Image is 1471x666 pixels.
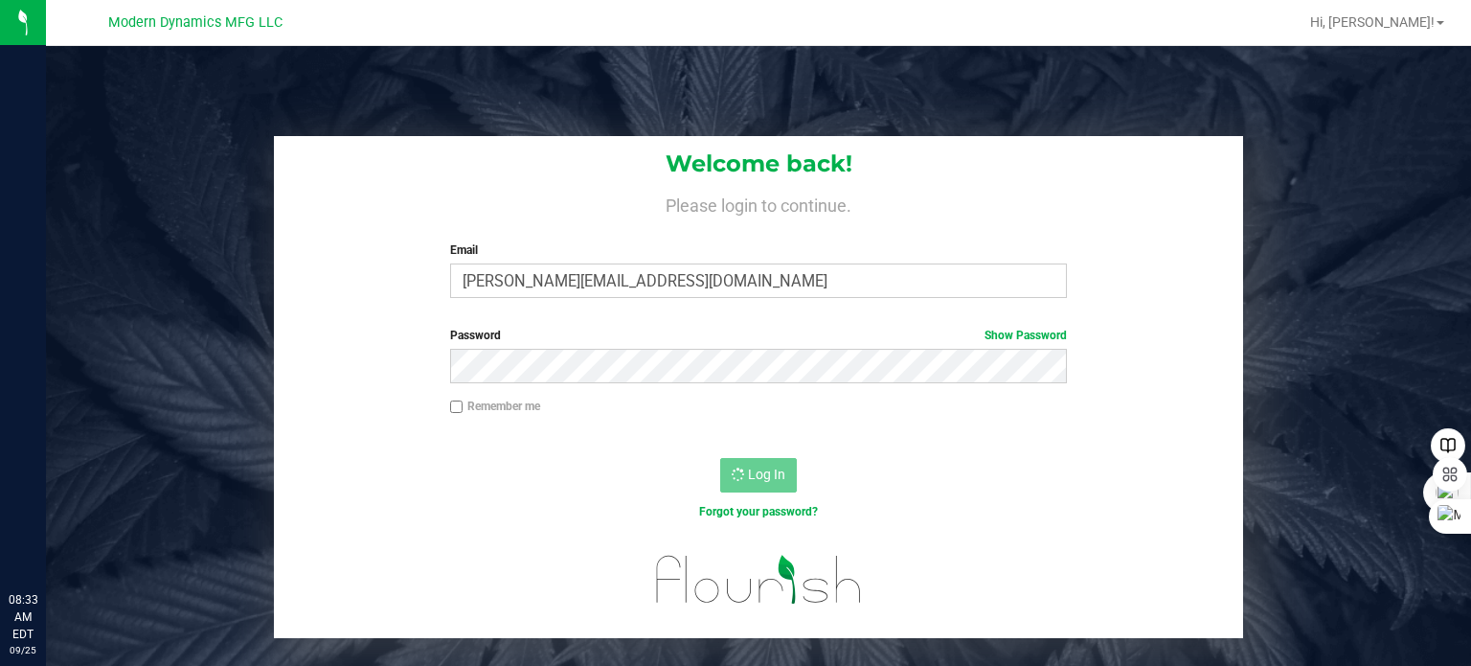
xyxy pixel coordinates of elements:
p: 08:33 AM EDT [9,591,37,643]
a: Show Password [984,329,1067,342]
p: 09/25 [9,643,37,657]
input: Remember me [450,401,464,414]
a: Forgot your password? [699,505,818,518]
span: Hi, [PERSON_NAME]! [1310,14,1435,30]
img: flourish_logo.svg [638,540,880,618]
span: Log In [748,467,785,482]
button: Log In [720,458,797,493]
span: Password [450,329,501,342]
h4: Please login to continue. [274,192,1243,215]
span: Modern Dynamics MFG LLC [108,14,283,31]
label: Remember me [450,398,540,415]
label: Email [450,241,1068,259]
h1: Welcome back! [274,151,1243,176]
